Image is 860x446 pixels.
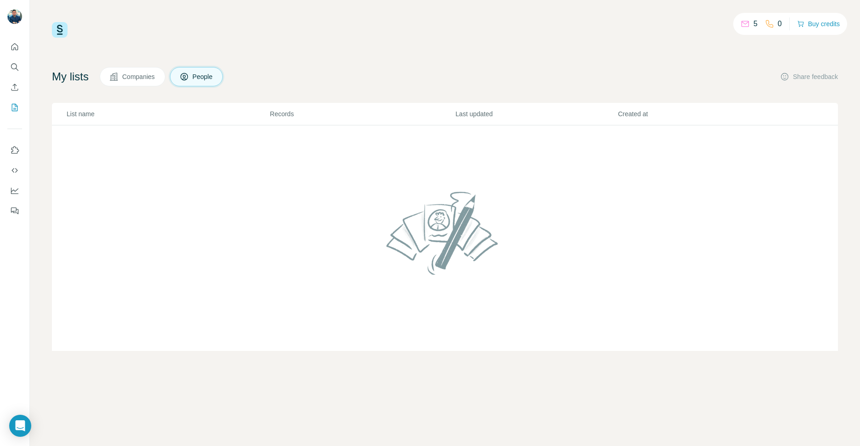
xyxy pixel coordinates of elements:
span: People [192,72,214,81]
p: Created at [618,109,780,119]
img: No lists found [383,184,508,282]
button: My lists [7,99,22,116]
p: 0 [778,18,782,29]
button: Quick start [7,39,22,55]
p: 5 [753,18,758,29]
img: Avatar [7,9,22,24]
button: Search [7,59,22,75]
button: Enrich CSV [7,79,22,96]
h4: My lists [52,69,89,84]
p: Records [270,109,455,119]
button: Use Surfe on LinkedIn [7,142,22,158]
button: Share feedback [780,72,838,81]
p: Last updated [456,109,617,119]
img: Surfe Logo [52,22,68,38]
button: Dashboard [7,182,22,199]
p: List name [67,109,269,119]
span: Companies [122,72,156,81]
button: Feedback [7,203,22,219]
button: Use Surfe API [7,162,22,179]
div: Open Intercom Messenger [9,415,31,437]
button: Buy credits [797,17,840,30]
